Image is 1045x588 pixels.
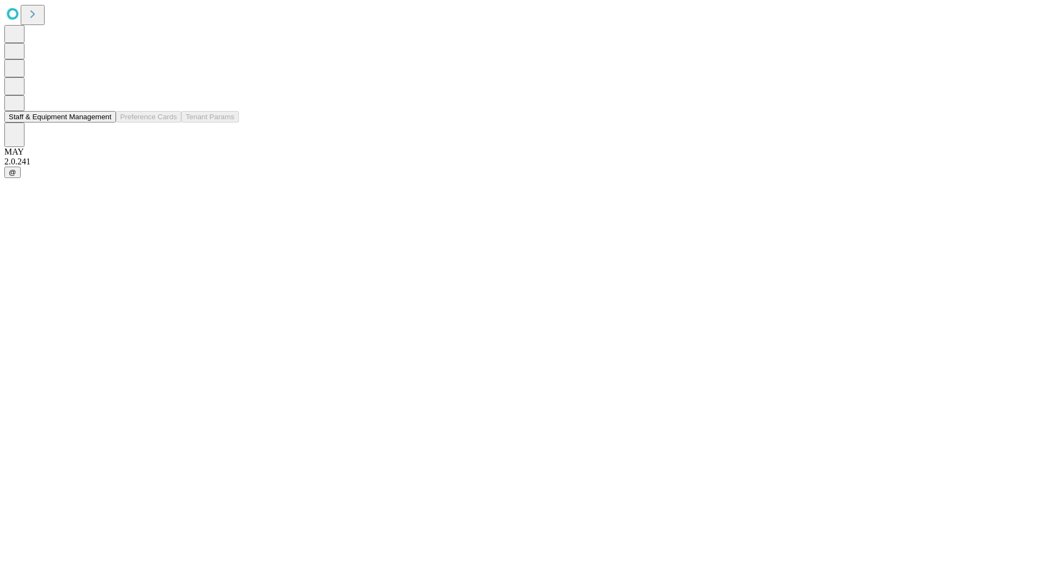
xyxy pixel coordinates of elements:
[4,147,1041,157] div: MAY
[181,111,239,122] button: Tenant Params
[4,167,21,178] button: @
[9,168,16,176] span: @
[4,157,1041,167] div: 2.0.241
[4,111,116,122] button: Staff & Equipment Management
[116,111,181,122] button: Preference Cards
